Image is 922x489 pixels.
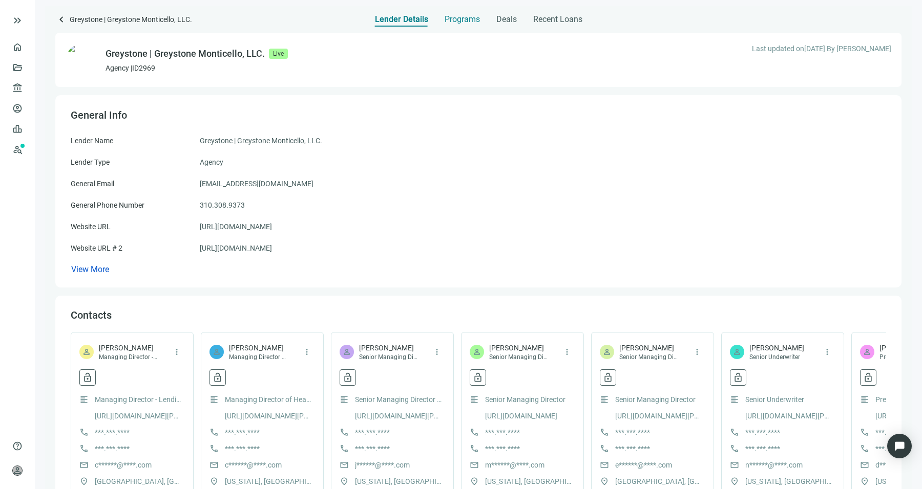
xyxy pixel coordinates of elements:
[489,343,548,353] span: [PERSON_NAME]
[730,428,739,437] span: call
[95,476,182,487] span: [GEOGRAPHIC_DATA], [GEOGRAPHIC_DATA]
[299,344,315,360] button: more_vert
[106,63,288,73] p: Agency | ID 2969
[445,14,480,25] span: Programs
[12,465,23,476] span: person
[71,158,110,166] span: Lender Type
[496,14,517,25] span: Deals
[355,394,442,405] span: Senior Managing Director of Commercial
[209,395,219,404] span: format_align_left
[860,395,869,404] span: format_align_left
[71,264,110,275] button: View More
[225,410,312,421] a: [URL][DOMAIN_NAME][PERSON_NAME]
[860,444,869,453] span: call
[819,344,835,360] button: more_vert
[730,395,739,404] span: format_align_left
[200,135,322,146] span: Greystone | Greystone Monticello, LLC.
[749,353,804,361] span: Senior Underwriter
[429,344,445,360] button: more_vert
[600,477,609,486] span: location_on
[212,347,221,357] span: person
[71,309,112,321] span: Contacts
[79,477,89,486] span: location_on
[860,428,869,437] span: call
[470,477,479,486] span: location_on
[533,14,582,25] span: Recent Loans
[95,410,182,421] a: [URL][DOMAIN_NAME][PERSON_NAME]
[213,372,223,383] span: lock_open
[732,347,742,357] span: person
[749,343,804,353] span: [PERSON_NAME]
[600,460,609,470] span: mail
[752,43,891,54] span: Last updated on [DATE] By [PERSON_NAME]
[71,201,144,209] span: General Phone Number
[229,353,288,361] span: Managing Director of Healthcare Lending
[472,347,481,357] span: person
[200,178,313,189] span: [EMAIL_ADDRESS][DOMAIN_NAME]
[733,372,743,383] span: lock_open
[71,264,109,274] span: View More
[79,369,96,386] button: lock_open
[600,444,609,453] span: call
[730,369,746,386] button: lock_open
[225,476,312,487] span: [US_STATE], [GEOGRAPHIC_DATA]
[79,444,89,453] span: call
[485,410,557,421] a: [URL][DOMAIN_NAME]
[470,395,479,404] span: format_align_left
[209,477,219,486] span: location_on
[71,180,114,188] span: General Email
[730,444,739,453] span: call
[602,347,612,357] span: person
[619,353,678,361] span: Senior Managing Director
[485,476,572,487] span: [US_STATE], [GEOGRAPHIC_DATA]
[55,13,68,27] a: keyboard_arrow_left
[99,353,158,361] span: Managing Director - Lending business platform
[615,394,696,405] span: Senior Managing Director
[863,372,873,383] span: lock_open
[860,477,869,486] span: location_on
[689,344,705,360] button: more_vert
[340,444,349,453] span: call
[200,157,223,168] span: Agency
[200,199,245,211] span: 310.308.9373
[229,343,288,353] span: [PERSON_NAME]
[600,395,609,404] span: format_align_left
[12,441,23,451] span: help
[470,369,486,386] button: lock_open
[887,434,912,458] div: Open Intercom Messenger
[99,343,158,353] span: [PERSON_NAME]
[355,476,442,487] span: [US_STATE], [GEOGRAPHIC_DATA]
[169,344,185,360] button: more_vert
[340,395,349,404] span: format_align_left
[432,347,442,357] span: more_vert
[863,347,872,357] span: person
[340,460,349,470] span: mail
[82,347,91,357] span: person
[340,369,356,386] button: lock_open
[342,347,351,357] span: person
[359,343,418,353] span: [PERSON_NAME]
[860,460,869,470] span: mail
[11,14,24,27] button: keyboard_double_arrow_right
[600,369,616,386] button: lock_open
[600,428,609,437] span: call
[79,395,89,404] span: format_align_left
[71,109,127,121] span: General Info
[106,47,265,61] div: Greystone | Greystone Monticello, LLC.
[209,369,226,386] button: lock_open
[66,43,99,77] img: 61a9af4f-95bd-418e-8bb7-895b5800da7c.png
[559,344,575,360] button: more_vert
[172,347,181,357] span: more_vert
[71,244,122,252] span: Website URL # 2
[200,221,272,232] a: [URL][DOMAIN_NAME]
[79,428,89,437] span: call
[343,372,353,383] span: lock_open
[473,372,483,383] span: lock_open
[860,369,876,386] button: lock_open
[82,372,93,383] span: lock_open
[209,460,219,470] span: mail
[470,428,479,437] span: call
[745,410,832,421] a: [URL][DOMAIN_NAME][PERSON_NAME]
[615,476,702,487] span: [GEOGRAPHIC_DATA], [GEOGRAPHIC_DATA]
